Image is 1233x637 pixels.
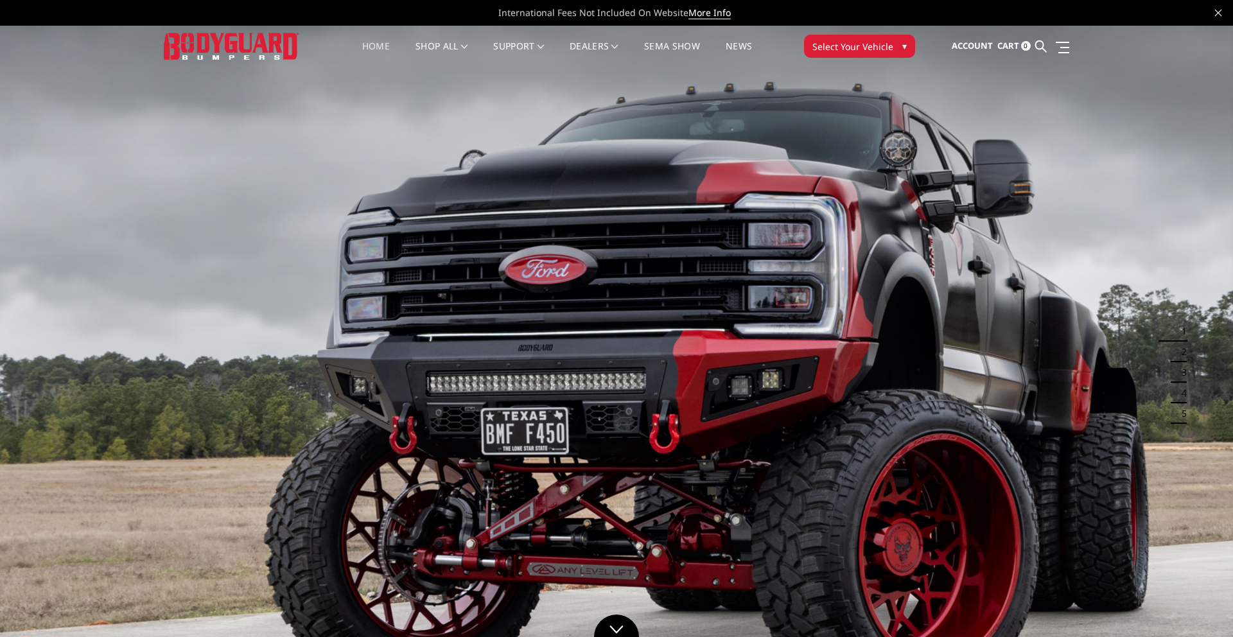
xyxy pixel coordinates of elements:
[1174,362,1187,383] button: 3 of 5
[726,42,752,67] a: News
[812,40,893,53] span: Select Your Vehicle
[804,35,915,58] button: Select Your Vehicle
[997,40,1019,51] span: Cart
[570,42,618,67] a: Dealers
[1174,403,1187,424] button: 5 of 5
[493,42,544,67] a: Support
[594,615,639,637] a: Click to Down
[1174,321,1187,342] button: 1 of 5
[1174,342,1187,362] button: 2 of 5
[1169,575,1233,637] iframe: Chat Widget
[1021,41,1031,51] span: 0
[644,42,700,67] a: SEMA Show
[164,33,299,59] img: BODYGUARD BUMPERS
[1174,383,1187,403] button: 4 of 5
[902,39,907,53] span: ▾
[952,40,993,51] span: Account
[952,29,993,64] a: Account
[415,42,468,67] a: shop all
[688,6,731,19] a: More Info
[997,29,1031,64] a: Cart 0
[362,42,390,67] a: Home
